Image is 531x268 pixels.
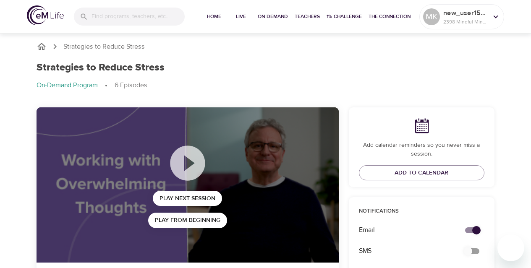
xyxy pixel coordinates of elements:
p: Add calendar reminders so you never miss a session. [359,141,485,159]
iframe: Button to launch messaging window [497,234,524,261]
span: On-Demand [258,12,288,21]
button: Add to Calendar [359,165,485,181]
p: new_user1566398680 [443,8,488,18]
div: MK [423,8,440,25]
p: On-Demand Program [37,81,98,90]
div: Email [354,220,455,240]
span: Play Next Session [160,193,215,204]
nav: breadcrumb [37,81,495,91]
span: Home [204,12,224,21]
input: Find programs, teachers, etc... [92,8,185,26]
span: Live [231,12,251,21]
h1: Strategies to Reduce Stress [37,62,165,74]
button: Play Next Session [153,191,222,206]
p: Strategies to Reduce Stress [63,42,145,52]
p: 2398 Mindful Minutes [443,18,488,26]
div: SMS [354,241,455,261]
span: Add to Calendar [395,168,448,178]
span: The Connection [369,12,411,21]
button: Play from beginning [148,213,227,228]
span: Play from beginning [155,215,220,226]
span: 1% Challenge [327,12,362,21]
nav: breadcrumb [37,42,495,52]
p: 6 Episodes [115,81,147,90]
span: Teachers [295,12,320,21]
p: Notifications [359,207,485,216]
img: logo [27,5,64,25]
